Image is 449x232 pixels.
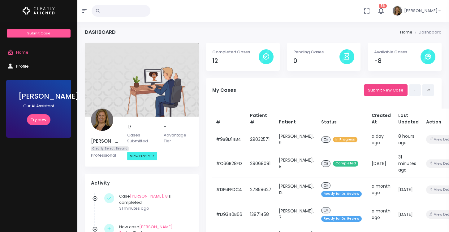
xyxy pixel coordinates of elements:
span: Home [16,49,28,55]
td: #9B8D14B4 [212,129,246,150]
h3: [PERSON_NAME] [19,92,59,100]
span: Ready for Dr. Review [321,191,362,197]
th: Patient [275,109,317,129]
td: a day ago [368,129,395,150]
th: Patient # [246,109,275,129]
td: a month ago [368,177,395,202]
td: #DF6FFDC4 [212,177,246,202]
h4: Dashboard [85,29,116,35]
h4: -8 [374,57,421,65]
a: Try now [27,114,50,126]
td: a month ago [368,202,395,227]
p: 31 minutes ago [119,205,189,212]
p: Cases Submitted [127,132,156,144]
h5: My Cases [212,87,364,93]
h5: [PERSON_NAME] [91,138,120,144]
li: Home [400,29,412,35]
th: # [212,109,246,129]
p: Completed Cases [212,49,259,55]
p: Professional [91,152,120,158]
span: Ready for Dr. Review [321,216,362,222]
span: Completed [333,161,358,167]
td: [PERSON_NAME], 9 [275,129,317,150]
td: 29032571 [246,129,275,150]
td: [PERSON_NAME], 7 [275,202,317,227]
h5: - [164,124,192,130]
h5: 17 [127,124,156,130]
h4: 12 [212,57,259,65]
th: Last Updated [395,109,422,129]
span: 56 [379,4,387,8]
span: Profile [16,63,29,69]
td: 8 hours ago [395,129,422,150]
div: Case is completed. [119,193,189,212]
p: Advantage Tier [164,132,192,144]
td: [DATE] [395,177,422,202]
img: Logo Horizontal [23,4,55,17]
a: Submit New Case [364,84,408,96]
td: 13971458 [246,202,275,227]
span: In Progress [333,137,357,143]
p: Our AI Assistant [19,103,59,109]
span: Clearly Select Beyond [91,146,129,151]
td: #C66B28FD [212,150,246,177]
td: 31 minutes ago [395,150,422,177]
p: Pending Cases [293,49,340,55]
img: Header Avatar [392,5,403,16]
span: Submit Case [27,31,50,36]
th: Created At [368,109,395,129]
th: Status [317,109,368,129]
a: Submit Case [7,29,70,38]
td: [PERSON_NAME], 8 [275,150,317,177]
li: Dashboard [412,29,442,35]
h4: 0 [293,57,340,65]
span: [PERSON_NAME] [404,8,438,14]
td: 27858627 [246,177,275,202]
h4: Activity [91,180,192,186]
a: [PERSON_NAME], 8 [130,193,168,199]
p: Available Cases [374,49,421,55]
td: [PERSON_NAME], 12 [275,177,317,202]
td: 29068081 [246,150,275,177]
td: [DATE] [395,202,422,227]
a: View Profile [127,152,157,160]
td: [DATE] [368,150,395,177]
td: #D9340B66 [212,202,246,227]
